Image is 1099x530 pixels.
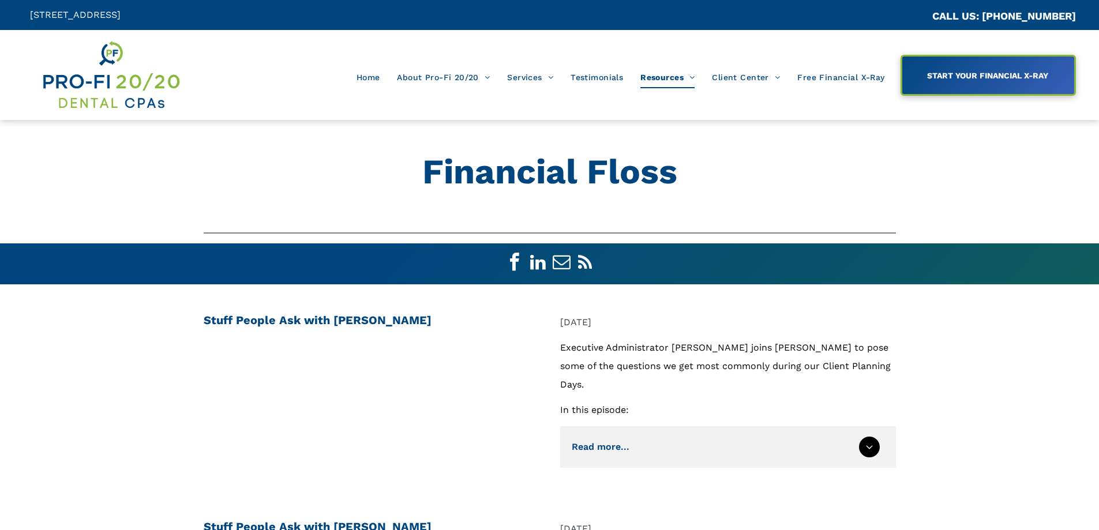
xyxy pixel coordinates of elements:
span: Financial Floss [422,151,677,192]
a: email [551,252,572,276]
span: START YOUR FINANCIAL X-RAY [923,65,1052,86]
a: facebook [504,252,524,276]
span: [STREET_ADDRESS] [30,9,121,20]
span: [DATE] [560,317,591,328]
a: START YOUR FINANCIAL X-RAY [901,55,1076,96]
a: rss [575,252,595,276]
a: Client Center [703,66,789,88]
span: Stuff People Ask with [PERSON_NAME] [204,313,432,327]
span: In this episode: [560,404,629,415]
a: About Pro-Fi 20/20 [388,66,498,88]
a: Resources [632,66,703,88]
a: CALL US: [PHONE_NUMBER] [932,10,1076,22]
span: Executive Administrator [PERSON_NAME] joins [PERSON_NAME] to pose some of the questions we get mo... [560,342,891,390]
div: Read more... [572,438,629,456]
a: Home [348,66,389,88]
a: Services [498,66,562,88]
a: linkedin [527,252,548,276]
a: Free Financial X-Ray [789,66,893,88]
span: CA::CALLC [883,11,932,22]
a: Testimonials [562,66,632,88]
img: Get Dental CPA Consulting, Bookkeeping, & Bank Loans [41,39,181,111]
